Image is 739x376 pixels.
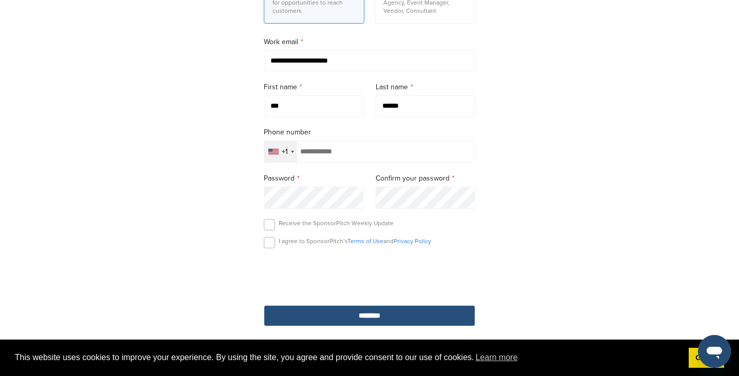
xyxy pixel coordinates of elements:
[474,350,519,365] a: learn more about cookies
[264,82,363,93] label: First name
[264,141,297,162] div: Selected country
[264,173,363,184] label: Password
[376,173,475,184] label: Confirm your password
[376,82,475,93] label: Last name
[689,348,724,368] a: dismiss cookie message
[347,238,383,245] a: Terms of Use
[698,335,731,368] iframe: Button to launch messaging window
[311,260,428,290] iframe: reCAPTCHA
[264,127,475,138] label: Phone number
[279,219,394,227] p: Receive the SponsorPitch Weekly Update
[15,350,680,365] span: This website uses cookies to improve your experience. By using the site, you agree and provide co...
[279,237,431,245] p: I agree to SponsorPitch’s and
[282,148,288,155] div: +1
[394,238,431,245] a: Privacy Policy
[264,36,475,48] label: Work email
